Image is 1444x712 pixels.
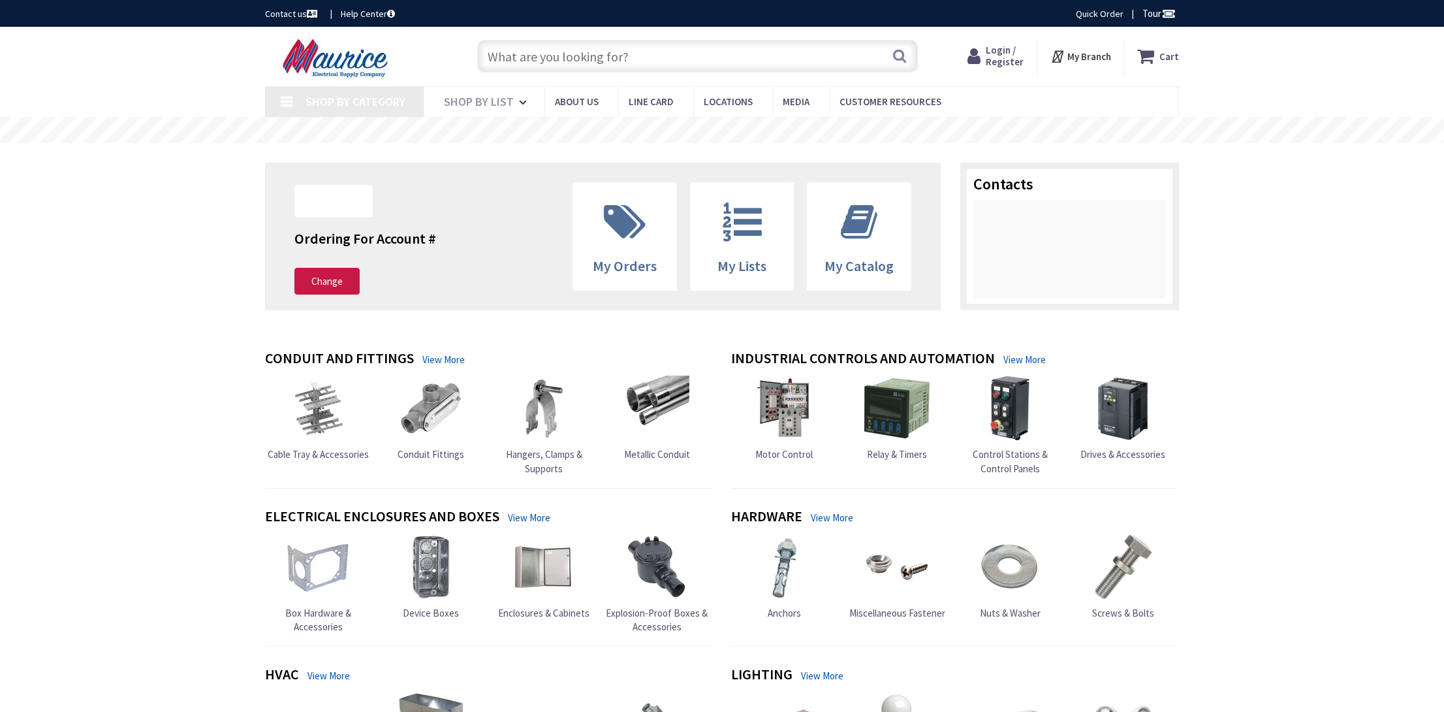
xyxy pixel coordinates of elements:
span: Drives & Accessories [1080,448,1165,461]
span: Anchors [768,607,801,619]
h4: Lighting [731,666,793,685]
img: Drives & Accessories [1090,376,1155,441]
a: Relay & Timers Relay & Timers [864,376,930,461]
a: Hangers, Clamps & Supports Hangers, Clamps & Supports [490,376,597,476]
span: Shop By Category [306,94,405,109]
a: View More [307,669,350,683]
a: Drives & Accessories Drives & Accessories [1080,376,1165,461]
h4: Hardware [731,508,802,527]
a: Screws & Bolts Screws & Bolts [1090,534,1155,620]
img: Control Stations & Control Panels [977,376,1043,441]
span: Shop By List [444,94,514,109]
span: Login / Register [986,44,1024,68]
img: Explosion-Proof Boxes & Accessories [624,534,689,600]
a: Explosion-Proof Boxes & Accessories Explosion-Proof Boxes & Accessories [604,534,711,634]
a: Control Stations & Control Panels Control Stations & Control Panels [956,376,1063,476]
span: Box Hardware & Accessories [285,607,351,633]
span: My Catalog [824,257,894,275]
span: Nuts & Washer [980,607,1041,619]
img: Box Hardware & Accessories [285,534,351,600]
img: Anchors [751,534,817,600]
h4: Ordering For Account # [294,231,436,246]
input: What are you looking for? [477,40,918,73]
img: Device Boxes [398,534,463,600]
strong: My Branch [1067,50,1111,63]
a: Conduit Fittings Conduit Fittings [398,376,464,461]
a: Device Boxes Device Boxes [398,534,463,620]
span: Device Boxes [403,607,459,619]
rs-layer: Free Same Day Pickup at 15 Locations [603,123,842,138]
img: Maurice Electrical Supply Company [265,38,409,78]
span: Metallic Conduit [624,448,690,461]
span: My Lists [717,257,766,275]
a: Help Center [341,7,395,20]
h4: HVAC [265,666,299,685]
a: Metallic Conduit Metallic Conduit [624,376,690,461]
img: Hangers, Clamps & Supports [511,376,576,441]
div: My Branch [1050,44,1111,68]
h3: Contacts [973,176,1166,193]
span: Explosion-Proof Boxes & Accessories [606,607,708,633]
a: Miscellaneous Fastener Miscellaneous Fastener [849,534,945,620]
span: Control Stations & Control Panels [973,448,1048,474]
a: Anchors Anchors [751,534,817,620]
span: Customer Resources [840,95,941,108]
img: Cable Tray & Accessories [285,376,351,441]
span: Conduit Fittings [398,448,464,461]
a: My Catalog [808,183,911,290]
span: Relay & Timers [867,448,927,461]
span: Screws & Bolts [1092,607,1154,619]
a: Login / Register [967,44,1024,68]
a: My Lists [691,183,794,290]
span: Enclosures & Cabinets [498,607,589,619]
span: Media [783,95,809,108]
img: Relay & Timers [864,376,930,441]
span: Motor Control [755,448,813,461]
span: Line Card [629,95,674,108]
a: View More [508,511,550,525]
a: Cart [1137,44,1179,68]
a: Contact us [265,7,320,20]
a: View More [811,511,853,525]
span: About us [555,95,599,108]
strong: Cart [1159,44,1179,68]
img: Conduit Fittings [398,376,463,441]
img: Nuts & Washer [977,534,1043,600]
span: My Orders [593,257,657,275]
h4: Conduit and Fittings [265,350,414,369]
img: Enclosures & Cabinets [511,534,576,600]
h4: Electrical Enclosures and Boxes [265,508,499,527]
a: View More [1003,353,1046,366]
h4: Industrial Controls and Automation [731,350,995,369]
img: Miscellaneous Fastener [864,534,930,600]
a: Enclosures & Cabinets Enclosures & Cabinets [498,534,589,620]
a: View More [801,669,843,683]
a: Change [294,268,360,295]
span: Miscellaneous Fastener [849,607,945,619]
a: My Orders [573,183,676,290]
a: View More [422,353,465,366]
a: Motor Control Motor Control [751,376,817,461]
img: Motor Control [751,376,817,441]
a: Box Hardware & Accessories Box Hardware & Accessories [264,534,371,634]
span: Locations [704,95,753,108]
a: Cable Tray & Accessories Cable Tray & Accessories [268,376,369,461]
img: Screws & Bolts [1090,534,1155,600]
a: Nuts & Washer Nuts & Washer [977,534,1043,620]
a: Quick Order [1076,7,1123,20]
span: Hangers, Clamps & Supports [506,448,582,474]
span: Tour [1142,7,1176,20]
img: Metallic Conduit [624,376,689,441]
span: Cable Tray & Accessories [268,448,369,461]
